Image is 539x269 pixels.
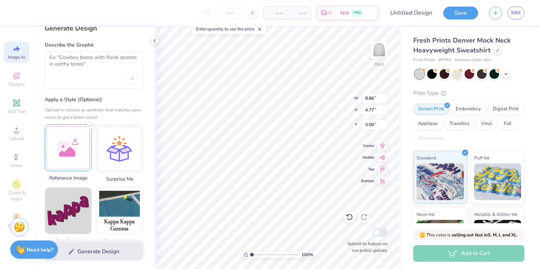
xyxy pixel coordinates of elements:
div: Screen Print [413,104,449,115]
div: Digital Print [488,104,524,115]
div: Foil [499,118,516,129]
strong: selling out fast in S, M, L and XL [452,232,517,238]
span: Surprise Me [96,175,143,183]
img: Photorealistic [96,188,143,234]
div: Rhinestones [413,133,449,144]
div: Upload or choose an aesthetic that matches your vision to get a better result [45,106,143,121]
img: Standard [417,163,464,200]
div: Applique [413,118,443,129]
label: Describe the Graphic [45,41,143,49]
span: – – [268,9,283,17]
span: Designs [8,81,25,87]
span: N/A [340,9,349,17]
span: Add Text [8,108,25,114]
div: Enter quantity to see the price. [192,24,266,34]
span: # FP94 [439,57,451,63]
span: Fresh Prints [413,57,435,63]
span: Puff Ink [474,154,489,162]
img: Neon Ink [417,220,464,257]
span: This color is . [419,232,518,238]
button: Save [443,7,478,19]
img: Text-Based [45,188,91,234]
span: Standard [417,154,436,162]
div: Generate Design [45,24,143,33]
span: Bottom [361,178,374,184]
input: Untitled Design [384,5,438,20]
span: Clipart & logos [4,190,29,202]
label: Apply a Style (Optional) [45,96,143,103]
span: Metallic & Glitter Ink [474,210,517,218]
span: Fresh Prints Denver Mock Neck Heavyweight Sweatshirt [413,36,511,55]
span: Upload [9,136,24,141]
div: Print Type [413,89,524,97]
div: Back [374,61,384,67]
span: Center [361,143,374,148]
img: Puff Ink [474,163,521,200]
img: Metallic & Glitter Ink [474,220,521,257]
span: FREE [353,10,361,15]
span: – – [291,9,306,17]
span: Neon Ink [417,210,434,218]
div: Embroidery [451,104,486,115]
input: – – [216,6,244,19]
span: Middle [361,155,374,160]
span: Reference Image [45,174,92,182]
div: Upload image [126,72,138,84]
span: 100 % [301,251,313,258]
span: Greek [11,163,22,169]
strong: Need help? [27,246,53,253]
span: Top [361,167,374,172]
span: Image AI [8,54,25,60]
a: MM [507,7,524,19]
span: Decorate [8,223,25,229]
label: Submit to feature on our public gallery. [344,240,388,254]
img: Back [372,43,386,57]
span: Minimum Order: 50 + [455,57,491,63]
div: Vinyl [476,118,497,129]
span: MM [511,9,521,17]
span: 🫣 [419,232,425,239]
div: Transfers [445,118,474,129]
